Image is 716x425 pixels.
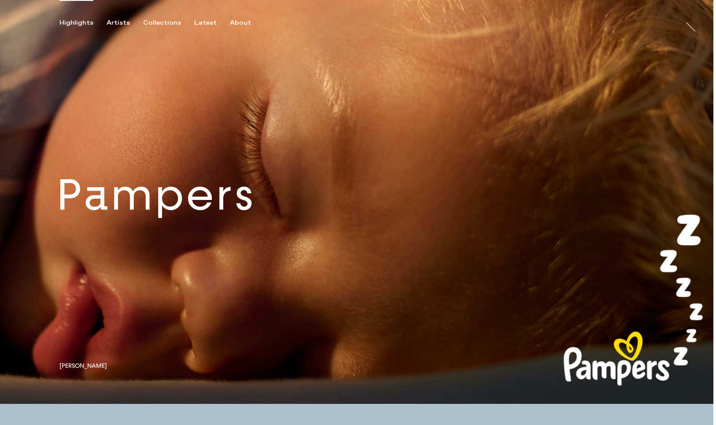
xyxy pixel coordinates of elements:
[230,19,264,27] button: About
[230,19,251,27] div: About
[59,19,107,27] button: Highlights
[194,19,230,27] button: Latest
[194,19,217,27] div: Latest
[107,19,143,27] button: Artists
[143,19,181,27] div: Collections
[107,19,130,27] div: Artists
[59,19,93,27] div: Highlights
[143,19,194,27] button: Collections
